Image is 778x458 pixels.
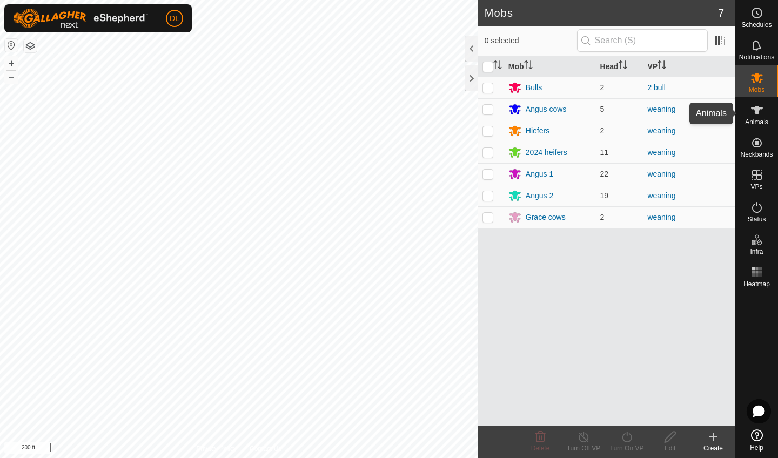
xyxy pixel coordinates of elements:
[526,190,553,201] div: Angus 2
[24,39,37,52] button: Map Layers
[600,213,604,221] span: 2
[600,170,608,178] span: 22
[485,6,718,19] h2: Mobs
[531,444,550,452] span: Delete
[600,126,604,135] span: 2
[493,62,502,71] p-sorticon: Activate to sort
[740,151,773,158] span: Neckbands
[600,83,604,92] span: 2
[562,443,605,453] div: Turn Off VP
[750,248,763,255] span: Infra
[647,148,675,157] a: weaning
[526,104,566,115] div: Angus cows
[741,22,772,28] span: Schedules
[605,443,648,453] div: Turn On VP
[526,169,553,180] div: Angus 1
[600,148,608,157] span: 11
[13,9,148,28] img: Gallagher Logo
[692,443,735,453] div: Create
[743,281,770,287] span: Heatmap
[524,62,533,71] p-sorticon: Activate to sort
[577,29,708,52] input: Search (S)
[5,39,18,52] button: Reset Map
[526,125,549,137] div: Hiefers
[750,444,763,451] span: Help
[526,212,566,223] div: Grace cows
[648,443,692,453] div: Edit
[600,105,604,113] span: 5
[526,147,567,158] div: 2024 heifers
[647,126,675,135] a: weaning
[647,170,675,178] a: weaning
[647,191,675,200] a: weaning
[485,35,577,46] span: 0 selected
[250,444,281,454] a: Contact Us
[718,5,724,21] span: 7
[196,444,237,454] a: Privacy Policy
[643,56,735,77] th: VP
[5,57,18,70] button: +
[739,54,774,60] span: Notifications
[600,191,608,200] span: 19
[5,71,18,84] button: –
[595,56,643,77] th: Head
[735,425,778,455] a: Help
[619,62,627,71] p-sorticon: Activate to sort
[504,56,596,77] th: Mob
[170,13,179,24] span: DL
[647,105,675,113] a: weaning
[647,213,675,221] a: weaning
[745,119,768,125] span: Animals
[647,83,665,92] a: 2 bull
[749,86,764,93] span: Mobs
[526,82,542,93] div: Bulls
[658,62,666,71] p-sorticon: Activate to sort
[750,184,762,190] span: VPs
[747,216,766,223] span: Status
